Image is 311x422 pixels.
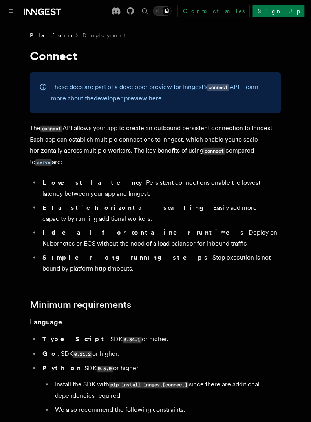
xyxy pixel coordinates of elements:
a: developer preview here [94,95,162,102]
a: Deployment [82,31,126,39]
button: Find something... [140,6,150,16]
code: connect [203,148,225,155]
a: serve [35,158,52,166]
code: 0.5.0 [97,366,113,373]
p: These docs are part of a developer preview for Inngest's API. Learn more about the . [51,82,272,104]
li: - Easily add more capacity by running additional workers. [40,202,281,224]
strong: Elastic horizontal scaling [42,204,209,211]
h1: Connect [30,49,281,63]
p: The API allows your app to create an outbound persistent connection to Inngest. Each app can esta... [30,123,281,168]
a: Minimum requirements [30,300,131,311]
code: serve [35,159,52,166]
code: connect [40,126,62,132]
strong: Simpler long running steps [42,254,209,262]
strong: Go [42,350,58,358]
li: - Step execution is not bound by platform http timeouts. [40,253,281,275]
code: 0.11.2 [73,351,92,358]
li: - Deploy on Kubernetes or ECS without the need of a load balancer for inbound traffic [40,227,281,249]
a: Contact sales [178,5,250,17]
li: Install the SDK with since there are additional dependencies required. [53,379,281,402]
button: Toggle navigation [6,6,16,16]
a: Sign Up [253,5,305,17]
strong: TypeScript [42,336,107,343]
li: - Persistent connections enable the lowest latency between your app and Inngest. [40,177,281,199]
code: pip install inngest[connect] [109,382,189,389]
code: 3.34.1 [123,337,142,344]
strong: Ideal for container runtimes [42,229,245,236]
span: Platform [30,31,71,39]
li: : SDK or higher. [40,349,281,360]
strong: Python [42,365,81,372]
li: : SDK or higher. [40,334,281,346]
code: connect [207,84,229,91]
a: Language [30,317,62,328]
strong: Lowest latency [42,179,142,186]
button: Toggle dark mode [153,6,172,16]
